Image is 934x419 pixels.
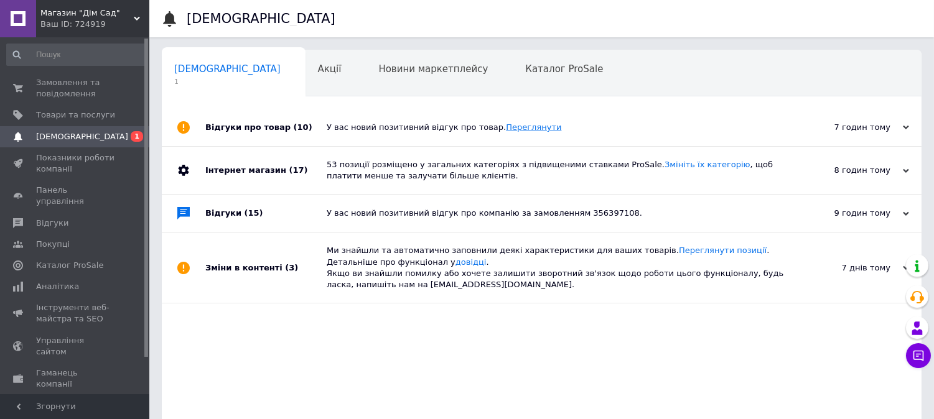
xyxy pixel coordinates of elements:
span: Показники роботи компанії [36,152,115,175]
span: (17) [289,165,307,175]
span: Панель управління [36,185,115,207]
a: довідці [455,257,487,267]
span: Каталог ProSale [36,260,103,271]
a: Змініть їх категорію [665,160,750,169]
h1: [DEMOGRAPHIC_DATA] [187,11,335,26]
div: 8 годин тому [785,165,909,176]
input: Пошук [6,44,147,66]
div: Ми знайшли та автоматично заповнили деякі характеристики для ваших товарів. . Детальніше про функ... [327,245,785,290]
div: У вас новий позитивний відгук про компанію за замовленням 356397108. [327,208,785,219]
span: (15) [245,208,263,218]
div: 7 годин тому [785,122,909,133]
div: Відгуки [205,195,327,232]
span: 1 [131,131,143,142]
div: Ваш ID: 724919 [40,19,149,30]
span: (3) [285,263,298,272]
div: 53 позиції розміщено у загальних категоріях з підвищеними ставками ProSale. , щоб платити менше т... [327,159,785,182]
div: 7 днів тому [785,262,909,274]
div: Інтернет магазин [205,147,327,194]
span: Гаманець компанії [36,367,115,390]
span: Покупці [36,239,70,250]
a: Переглянути позиції [679,246,767,255]
span: (10) [294,122,312,132]
span: Каталог ProSale [525,63,603,75]
div: Зміни в контенті [205,233,327,303]
button: Чат з покупцем [906,343,931,368]
span: Замовлення та повідомлення [36,77,115,99]
span: Товари та послуги [36,109,115,121]
span: Новини маркетплейсу [378,63,488,75]
span: Інструменти веб-майстра та SEO [36,302,115,325]
div: Відгуки про товар [205,109,327,146]
span: [DEMOGRAPHIC_DATA] [36,131,128,142]
span: Управління сайтом [36,335,115,357]
span: Відгуки [36,218,68,229]
div: У вас новий позитивний відгук про товар. [327,122,785,133]
span: [DEMOGRAPHIC_DATA] [174,63,281,75]
span: Аналітика [36,281,79,292]
span: 1 [174,77,281,86]
span: Магазин "Дім Сад" [40,7,134,19]
div: 9 годин тому [785,208,909,219]
a: Переглянути [506,122,561,132]
span: Акції [318,63,342,75]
